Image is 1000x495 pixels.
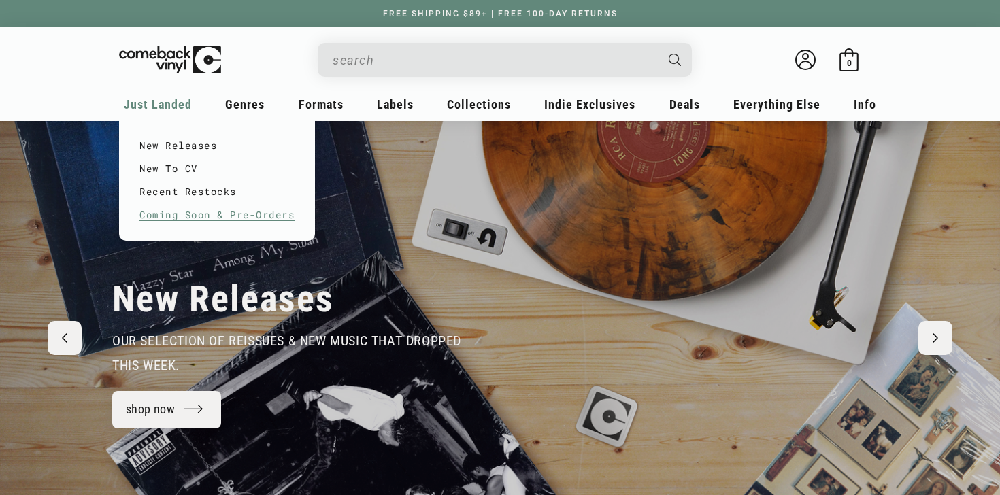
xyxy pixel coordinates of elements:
[139,180,295,203] a: Recent Restocks
[377,97,414,112] span: Labels
[139,134,295,157] a: New Releases
[657,43,694,77] button: Search
[918,321,952,355] button: Next slide
[733,97,820,112] span: Everything Else
[48,321,82,355] button: Previous slide
[669,97,700,112] span: Deals
[369,9,631,18] a: FREE SHIPPING $89+ | FREE 100-DAY RETURNS
[544,97,635,112] span: Indie Exclusives
[318,43,692,77] div: Search
[112,277,334,322] h2: New Releases
[854,97,876,112] span: Info
[112,332,461,373] span: our selection of reissues & new music that dropped this week.
[112,391,221,428] a: shop now
[225,97,265,112] span: Genres
[139,157,295,180] a: New To CV
[447,97,511,112] span: Collections
[124,97,192,112] span: Just Landed
[139,203,295,226] a: Coming Soon & Pre-Orders
[333,46,655,74] input: When autocomplete results are available use up and down arrows to review and enter to select
[299,97,344,112] span: Formats
[847,58,852,68] span: 0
